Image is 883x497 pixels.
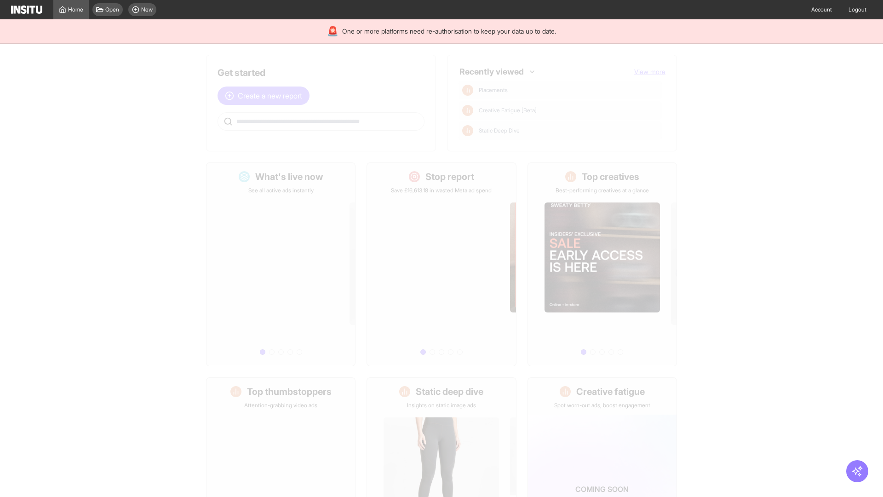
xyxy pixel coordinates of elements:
div: 🚨 [327,25,338,38]
span: New [141,6,153,13]
span: Home [68,6,83,13]
img: Logo [11,6,42,14]
span: One or more platforms need re-authorisation to keep your data up to date. [342,27,556,36]
span: Open [105,6,119,13]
